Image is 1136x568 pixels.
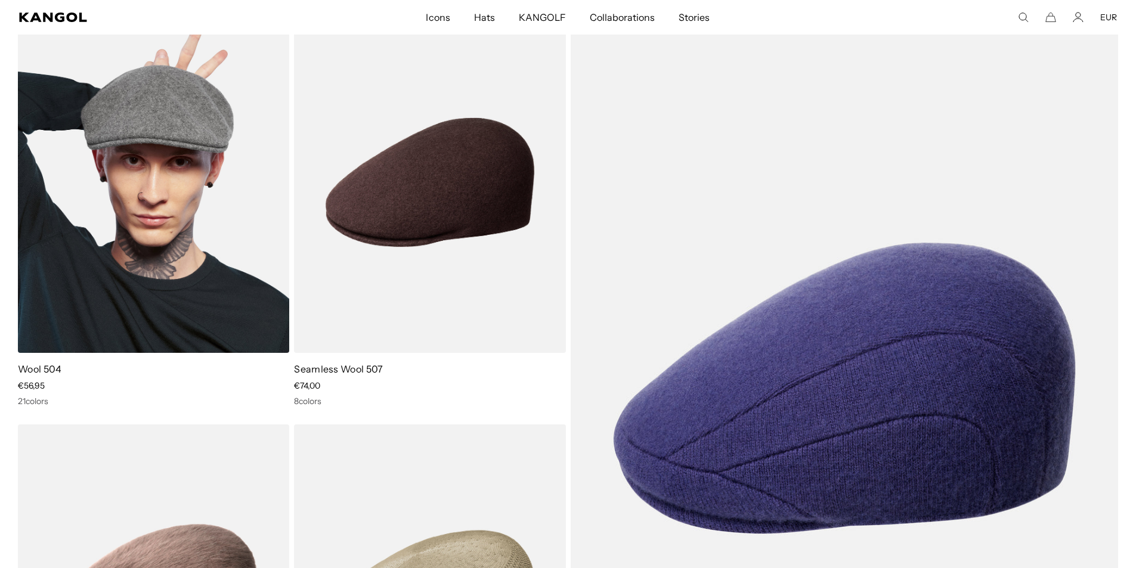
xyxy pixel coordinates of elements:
a: Wool 504 [18,363,62,375]
button: EUR [1100,12,1117,23]
span: €56,95 [18,380,45,391]
a: Seamless Wool 507 [294,363,383,375]
div: 8 colors [294,396,565,406]
summary: Search here [1018,12,1029,23]
span: €74,00 [294,380,320,391]
a: Kangol [19,13,283,22]
div: 21 colors [18,396,289,406]
img: Wool 504 [18,12,289,353]
button: Cart [1045,12,1056,23]
img: Seamless Wool 507 [294,12,565,353]
a: Account [1073,12,1084,23]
